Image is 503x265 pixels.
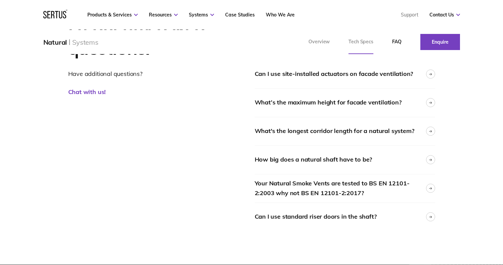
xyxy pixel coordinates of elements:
[401,12,418,18] a: Support
[255,155,372,165] div: How big does a natural shaft have to be?
[255,179,426,198] div: Your Natural Smoke Vents are tested to BS EN 12101-2:2003 why not BS EN 12101-2:2017?
[429,12,460,18] a: Contact Us
[255,212,377,222] div: Can I use standard riser doors in the shaft?
[72,38,98,46] div: Systems
[339,30,383,54] a: Tech Specs
[255,126,414,136] div: What's the longest corridor length for a natural system?
[189,12,214,18] a: Systems
[68,69,235,79] p: Have additional questions?
[382,187,503,265] iframe: Chat Widget
[68,88,106,96] a: Chat with us!
[87,12,138,18] a: Products & Services
[299,30,339,54] a: Overview
[255,98,402,107] div: What’s the maximum height for facade ventilation?
[420,34,460,50] a: Enquire
[266,12,295,18] a: Who We Are
[149,12,178,18] a: Resources
[255,69,413,79] div: Can I use site-installed actuators on facade ventilation?
[225,12,255,18] a: Case Studies
[43,38,67,46] div: Natural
